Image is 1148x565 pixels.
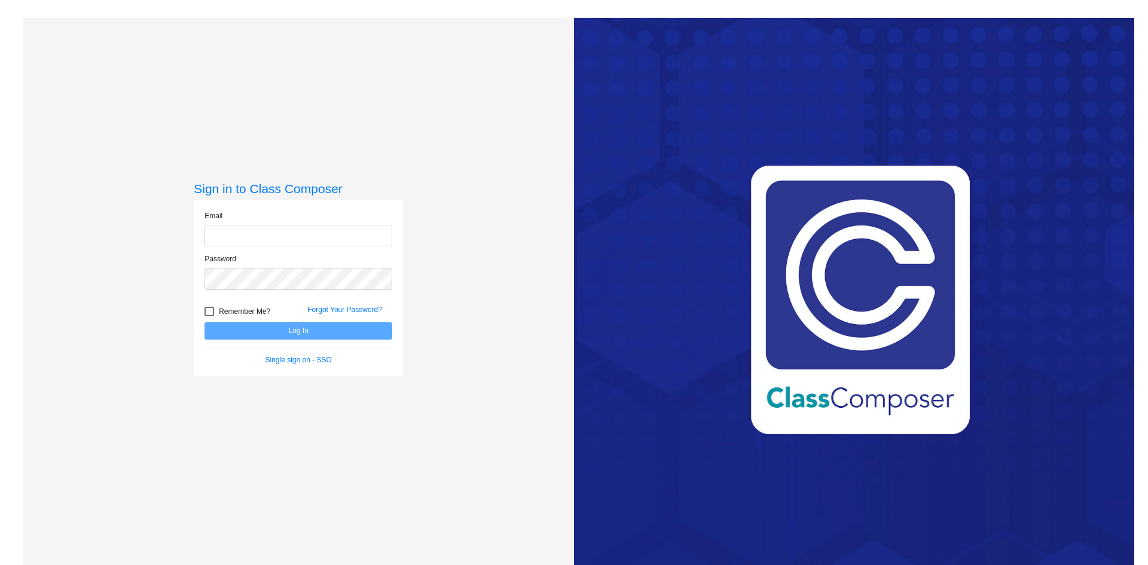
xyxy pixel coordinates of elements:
[194,181,403,196] h3: Sign in to Class Composer
[204,210,222,221] label: Email
[307,306,382,314] a: Forgot Your Password?
[219,304,270,319] span: Remember Me?
[204,254,236,264] label: Password
[265,356,332,364] a: Single sign on - SSO
[204,322,392,340] button: Log In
